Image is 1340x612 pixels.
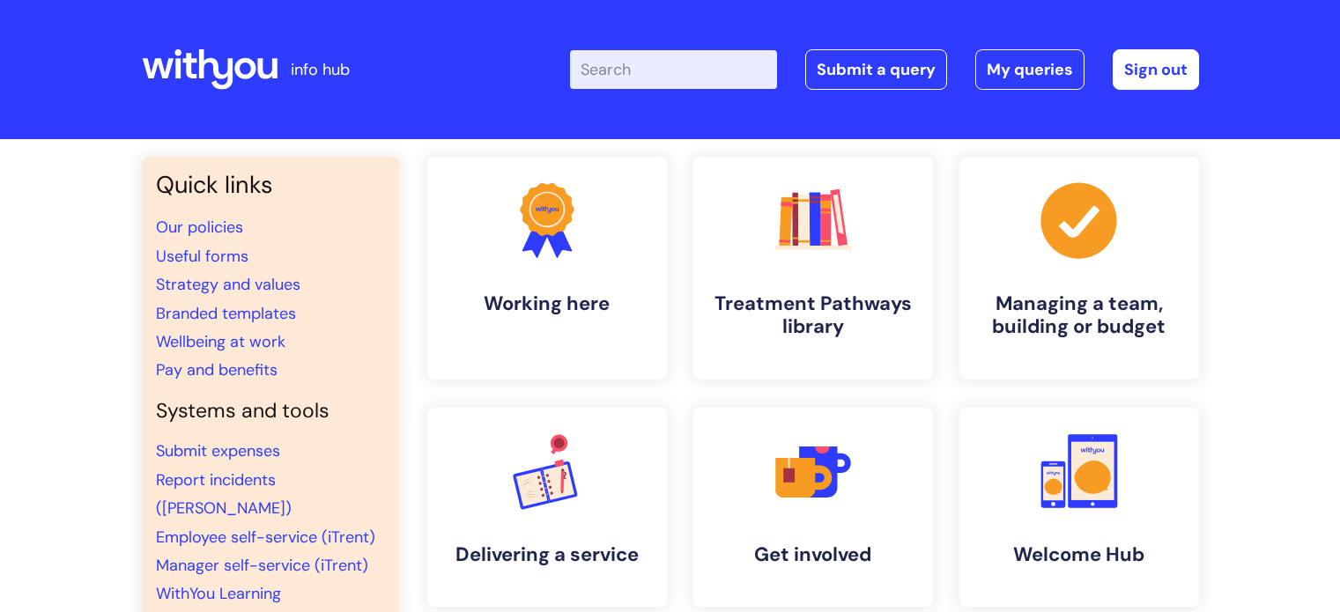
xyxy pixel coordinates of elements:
h4: Systems and tools [156,399,385,424]
h4: Delivering a service [441,543,653,566]
a: WithYou Learning [156,583,281,604]
a: Report incidents ([PERSON_NAME]) [156,469,292,519]
a: My queries [975,49,1085,90]
h3: Quick links [156,171,385,199]
a: Delivering a service [427,408,667,607]
a: Welcome Hub [959,408,1199,607]
a: Our policies [156,217,243,238]
a: Branded templates [156,303,296,324]
a: Submit a query [805,49,947,90]
a: Wellbeing at work [156,331,285,352]
a: Useful forms [156,246,248,267]
a: Pay and benefits [156,359,278,380]
a: Strategy and values [156,274,300,295]
a: Working here [427,157,667,380]
a: Get involved [693,408,933,607]
a: Treatment Pathways library [693,157,933,380]
a: Employee self-service (iTrent) [156,527,375,548]
h4: Treatment Pathways library [707,292,919,339]
a: Sign out [1113,49,1199,90]
a: Managing a team, building or budget [959,157,1199,380]
h4: Welcome Hub [974,543,1185,566]
h4: Get involved [707,543,919,566]
a: Manager self-service (iTrent) [156,555,368,576]
h4: Working here [441,292,653,315]
h4: Managing a team, building or budget [974,292,1185,339]
p: info hub [291,55,350,84]
a: Submit expenses [156,440,280,461]
div: | - [570,49,1199,90]
input: Search [570,50,777,89]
